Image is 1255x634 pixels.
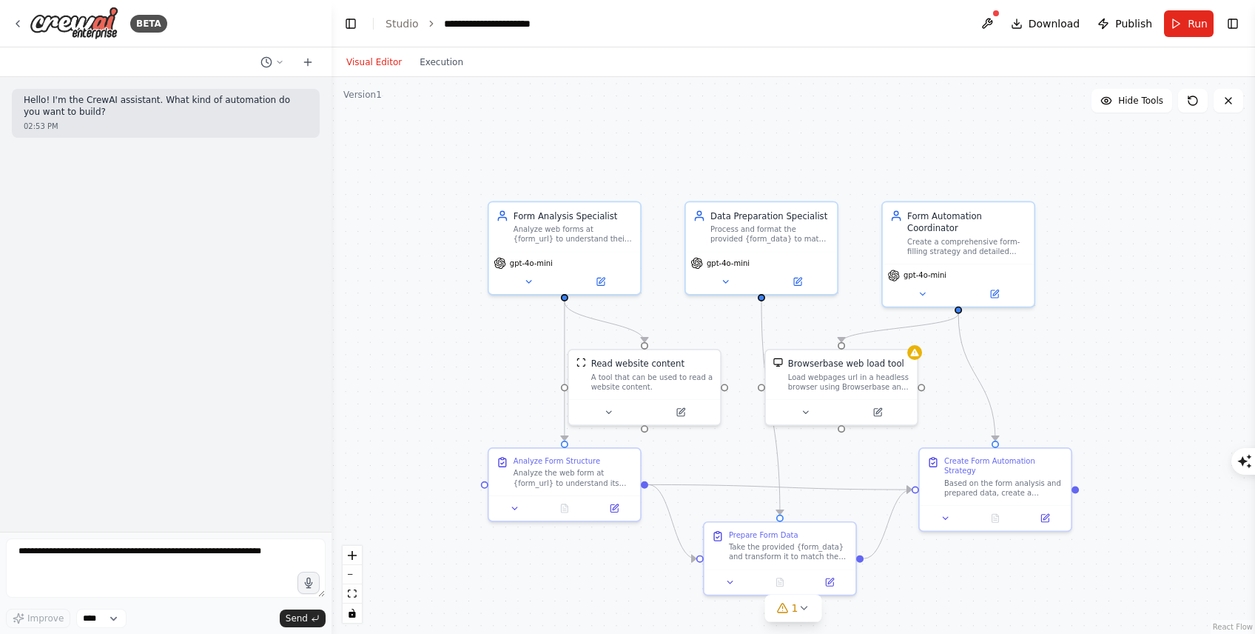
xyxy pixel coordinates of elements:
g: Edge from 587cb4a0-cfd6-4eff-98c0-28f7d032ac77 to bf29cc4d-d292-46ed-8178-b1479857a77d [648,478,696,564]
span: Run [1188,16,1208,31]
a: Studio [386,18,419,30]
button: Open in side panel [843,405,912,420]
span: gpt-4o-mini [707,258,750,268]
span: Improve [27,613,64,624]
div: ScrapeWebsiteToolRead website contentA tool that can be used to read a website content. [568,349,721,426]
div: Data Preparation SpecialistProcess and format the provided {form_data} to match the exact require... [684,201,838,295]
div: A tool that can be used to read a website content. [591,373,713,393]
button: Switch to previous chat [255,53,290,71]
div: BETA [130,15,167,33]
button: Open in side panel [646,405,716,420]
a: React Flow attribution [1213,623,1253,631]
button: Open in side panel [960,287,1029,301]
g: Edge from d394ba89-db5a-49c0-92a4-4c6058cf9663 to bf29cc4d-d292-46ed-8178-b1479857a77d [756,301,787,515]
g: Edge from cf5fabdf-784d-4101-9347-04a378f8e536 to 587cb4a0-cfd6-4eff-98c0-28f7d032ac77 [559,301,571,441]
button: Hide Tools [1091,89,1172,113]
div: Read website content [591,358,684,370]
g: Edge from e9f8eabb-8e3f-4c71-a7c2-078df6fe3f73 to 701df7cf-0700-4067-b7f3-e2377a7a52ea [835,314,965,342]
button: Publish [1091,10,1158,37]
div: Form Analysis Specialist [514,210,633,222]
div: Create a comprehensive form-filling strategy and detailed step-by-step instructions for completin... [907,237,1026,257]
img: ScrapeWebsiteTool [576,358,586,367]
button: Open in side panel [593,501,635,515]
button: Improve [6,609,70,628]
div: 02:53 PM [24,121,308,132]
g: Edge from 587cb4a0-cfd6-4eff-98c0-28f7d032ac77 to 63be0655-8e52-490c-b363-bc662b9d9b42 [648,478,912,495]
button: zoom in [343,546,362,565]
div: Version 1 [343,89,382,101]
div: Data Preparation Specialist [710,210,830,222]
span: gpt-4o-mini [510,258,553,268]
div: Form Automation Coordinator [907,210,1026,234]
g: Edge from e9f8eabb-8e3f-4c71-a7c2-078df6fe3f73 to 63be0655-8e52-490c-b363-bc662b9d9b42 [952,314,1002,441]
div: Create Form Automation Strategy [944,456,1063,476]
button: Show right sidebar [1222,13,1243,34]
div: Load webpages url in a headless browser using Browserbase and return the contents [788,373,910,393]
nav: breadcrumb [386,16,531,31]
span: Download [1029,16,1080,31]
div: React Flow controls [343,546,362,623]
button: Execution [411,53,472,71]
button: Run [1164,10,1214,37]
button: Open in side panel [763,274,832,289]
button: zoom out [343,565,362,584]
img: Logo [30,7,118,40]
span: Hide Tools [1118,95,1163,107]
button: Send [280,610,326,627]
div: Create Form Automation StrategyBased on the form analysis and prepared data, create a comprehensi... [918,447,1072,532]
span: 1 [792,601,798,615]
button: Download [1005,10,1086,37]
span: Publish [1115,16,1152,31]
div: Take the provided {form_data} and transform it to match the exact requirements identified in the ... [729,542,848,562]
button: Open in side panel [566,274,636,289]
div: Based on the form analysis and prepared data, create a comprehensive automation strategy for form... [944,478,1063,498]
div: Prepare Form DataTake the provided {form_data} and transform it to match the exact requirements i... [703,521,857,596]
button: fit view [343,584,362,604]
button: No output available [539,501,591,515]
div: BrowserbaseLoadToolBrowserbase web load toolLoad webpages url in a headless browser using Browser... [764,349,918,426]
button: Visual Editor [337,53,411,71]
button: No output available [754,575,806,590]
button: Start a new chat [296,53,320,71]
button: 1 [765,595,822,622]
img: BrowserbaseLoadTool [773,358,783,367]
div: Analyze the web form at {form_url} to understand its complete structure. Identify all form fields... [514,468,633,488]
div: Prepare Form Data [729,530,798,540]
div: Analyze Form Structure [514,456,600,466]
button: Open in side panel [1024,511,1066,526]
span: gpt-4o-mini [904,270,946,280]
div: Form Automation CoordinatorCreate a comprehensive form-filling strategy and detailed step-by-step... [881,201,1035,307]
button: Open in side panel [808,575,850,590]
div: Process and format the provided {form_data} to match the exact requirements of the analyzed form ... [710,224,830,244]
g: Edge from bf29cc4d-d292-46ed-8178-b1479857a77d to 63be0655-8e52-490c-b363-bc662b9d9b42 [864,484,912,565]
div: Analyze web forms at {form_url} to understand their structure, required fields, field types, and ... [514,224,633,244]
button: Click to speak your automation idea [297,572,320,594]
button: toggle interactivity [343,604,362,623]
button: Hide left sidebar [340,13,361,34]
div: Browserbase web load tool [788,358,904,370]
span: Send [286,613,308,624]
button: No output available [969,511,1021,526]
p: Hello! I'm the CrewAI assistant. What kind of automation do you want to build? [24,95,308,118]
div: Form Analysis SpecialistAnalyze web forms at {form_url} to understand their structure, required f... [488,201,642,295]
div: Analyze Form StructureAnalyze the web form at {form_url} to understand its complete structure. Id... [488,447,642,522]
g: Edge from cf5fabdf-784d-4101-9347-04a378f8e536 to 44f958bb-2245-4942-8465-55083d320854 [559,301,651,342]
